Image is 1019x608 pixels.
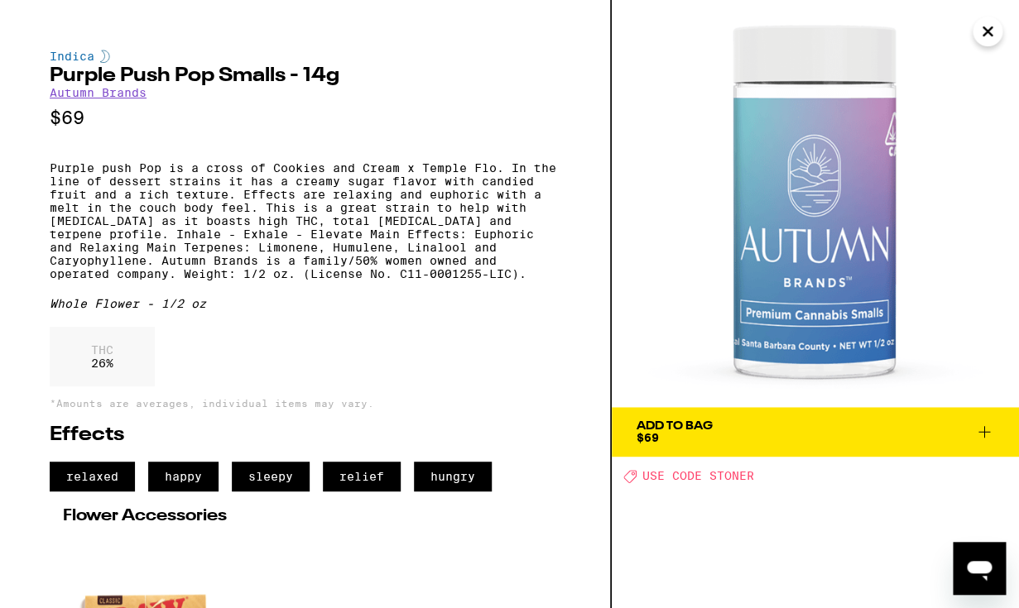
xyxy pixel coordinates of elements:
[50,86,147,99] a: Autumn Brands
[50,161,560,280] p: Purple push Pop is a cross of Cookies and Cream x Temple Flo. In the line of dessert strains it h...
[637,420,713,432] div: Add To Bag
[50,462,135,491] span: relaxed
[100,50,110,63] img: indicaColor.svg
[50,66,560,86] h2: Purple Push Pop Smalls - 14g
[612,407,1019,457] button: Add To Bag$69
[91,343,113,357] p: THC
[50,50,560,63] div: Indica
[973,17,1002,46] button: Close
[232,462,310,491] span: sleepy
[50,398,560,409] p: *Amounts are averages, individual items may vary.
[50,108,560,128] p: $69
[50,425,560,445] h2: Effects
[63,508,547,524] h2: Flower Accessories
[323,462,401,491] span: relief
[642,470,754,483] span: USE CODE STONER
[953,542,1006,595] iframe: Button to launch messaging window, conversation in progress
[148,462,219,491] span: happy
[637,431,659,444] span: $69
[50,327,155,386] div: 26 %
[414,462,492,491] span: hungry
[50,297,560,310] div: Whole Flower - 1/2 oz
